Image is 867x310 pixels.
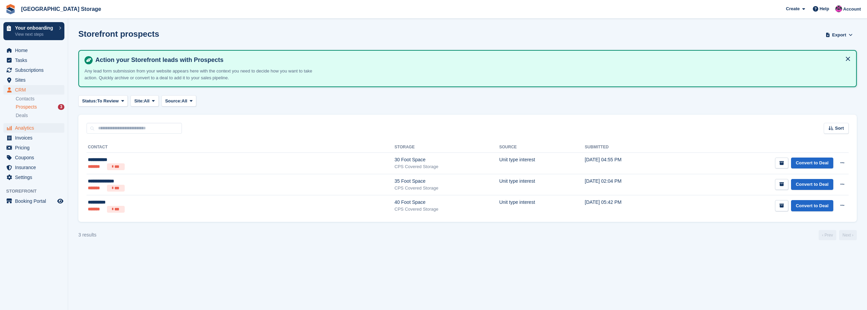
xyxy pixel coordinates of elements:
td: [DATE] 02:04 PM [585,174,673,195]
span: Deals [16,112,28,119]
span: CRM [15,85,56,95]
nav: Page [817,230,858,240]
a: menu [3,133,64,143]
a: menu [3,46,64,55]
span: Sites [15,75,56,85]
a: menu [3,123,64,133]
a: menu [3,55,64,65]
a: menu [3,163,64,172]
span: Status: [82,98,97,104]
button: Status: To Review [78,95,128,107]
img: Jantz Morgan [835,5,842,12]
th: Storage [394,142,499,153]
div: CPS Covered Storage [394,185,499,192]
a: menu [3,196,64,206]
p: View next steps [15,31,56,37]
span: Storefront [6,188,68,195]
a: menu [3,75,64,85]
span: Help [820,5,829,12]
span: All [144,98,150,104]
a: Prospects 3 [16,103,64,111]
td: Unit type interest [499,153,585,174]
span: Home [15,46,56,55]
span: Coupons [15,153,56,162]
button: Source: All [161,95,197,107]
div: 3 [58,104,64,110]
a: menu [3,85,64,95]
td: [DATE] 04:55 PM [585,153,673,174]
span: Account [843,6,861,13]
button: Export [824,29,854,40]
span: Create [786,5,800,12]
td: [DATE] 05:42 PM [585,195,673,216]
img: stora-icon-8386f47178a22dfd0bd8f6a31ec36ba5ce8667c1dd55bd0f319d3a0aa187defe.svg [5,4,16,14]
td: Unit type interest [499,174,585,195]
th: Submitted [585,142,673,153]
th: Contact [87,142,394,153]
a: menu [3,173,64,182]
a: Next [839,230,857,240]
span: Export [832,32,846,38]
p: Your onboarding [15,26,56,30]
a: [GEOGRAPHIC_DATA] Storage [18,3,104,15]
span: Subscriptions [15,65,56,75]
span: Sort [835,125,844,132]
span: Settings [15,173,56,182]
a: Convert to Deal [791,179,833,190]
td: Unit type interest [499,195,585,216]
a: Convert to Deal [791,200,833,211]
span: Invoices [15,133,56,143]
div: 40 Foot Space [394,199,499,206]
a: Contacts [16,96,64,102]
a: Preview store [56,197,64,205]
div: 35 Foot Space [394,178,499,185]
a: Previous [819,230,836,240]
a: menu [3,65,64,75]
a: Deals [16,112,64,119]
p: Any lead form submission from your website appears here with the context you need to decide how y... [84,68,323,81]
a: menu [3,153,64,162]
th: Source [499,142,585,153]
span: All [182,98,187,104]
span: Analytics [15,123,56,133]
div: 30 Foot Space [394,156,499,163]
div: CPS Covered Storage [394,163,499,170]
span: Prospects [16,104,37,110]
div: 3 results [78,231,96,239]
span: Source: [165,98,182,104]
a: Convert to Deal [791,158,833,169]
span: Insurance [15,163,56,172]
span: Site: [134,98,144,104]
span: To Review [97,98,119,104]
h1: Storefront prospects [78,29,159,38]
span: Tasks [15,55,56,65]
a: Your onboarding View next steps [3,22,64,40]
a: menu [3,143,64,152]
h4: Action your Storefront leads with Prospects [93,56,851,64]
span: Booking Portal [15,196,56,206]
button: Site: All [130,95,159,107]
div: CPS Covered Storage [394,206,499,213]
span: Pricing [15,143,56,152]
